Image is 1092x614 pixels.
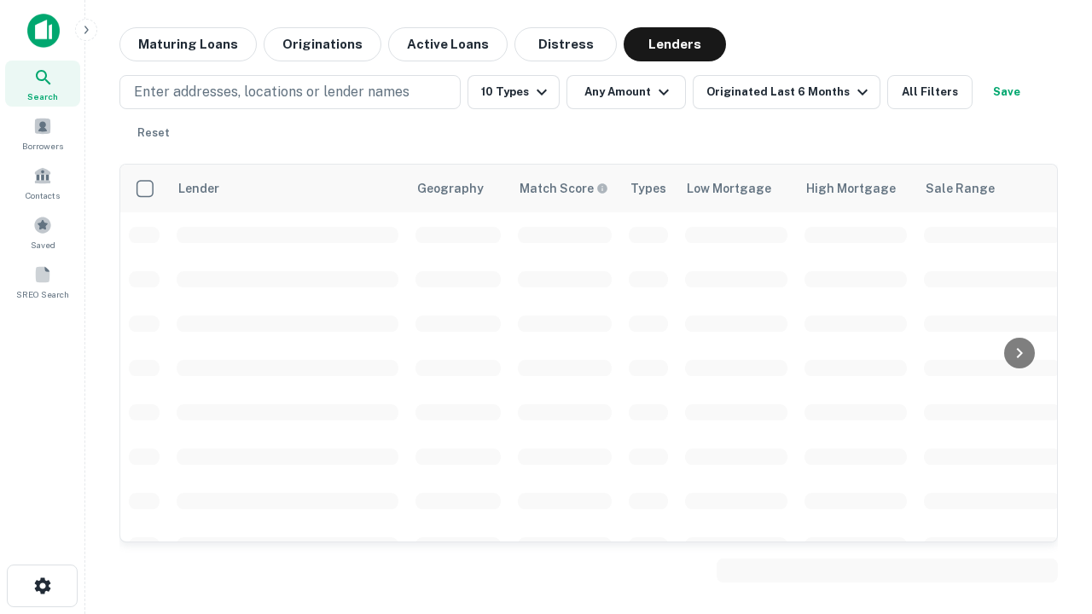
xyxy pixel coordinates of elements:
span: Saved [31,238,55,252]
button: Active Loans [388,27,508,61]
button: Originations [264,27,381,61]
a: SREO Search [5,258,80,304]
th: High Mortgage [796,165,915,212]
button: Distress [514,27,617,61]
button: Enter addresses, locations or lender names [119,75,461,109]
h6: Match Score [520,179,605,198]
div: Types [630,178,666,199]
div: Geography [417,178,484,199]
th: Types [620,165,677,212]
th: Low Mortgage [677,165,796,212]
button: Originated Last 6 Months [693,75,880,109]
th: Geography [407,165,509,212]
span: Borrowers [22,139,63,153]
a: Borrowers [5,110,80,156]
a: Saved [5,209,80,255]
span: Contacts [26,188,60,202]
div: Sale Range [926,178,995,199]
th: Sale Range [915,165,1069,212]
div: High Mortgage [806,178,896,199]
iframe: Chat Widget [1007,423,1092,505]
button: All Filters [887,75,973,109]
a: Search [5,61,80,107]
span: SREO Search [16,287,69,301]
a: Contacts [5,159,80,206]
button: Lenders [624,27,726,61]
div: Capitalize uses an advanced AI algorithm to match your search with the best lender. The match sco... [520,179,608,198]
button: Any Amount [566,75,686,109]
button: Maturing Loans [119,27,257,61]
div: Low Mortgage [687,178,771,199]
img: capitalize-icon.png [27,14,60,48]
button: 10 Types [468,75,560,109]
th: Capitalize uses an advanced AI algorithm to match your search with the best lender. The match sco... [509,165,620,212]
button: Reset [126,116,181,150]
p: Enter addresses, locations or lender names [134,82,409,102]
button: Save your search to get updates of matches that match your search criteria. [979,75,1034,109]
span: Search [27,90,58,103]
div: Lender [178,178,219,199]
th: Lender [168,165,407,212]
div: Originated Last 6 Months [706,82,873,102]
